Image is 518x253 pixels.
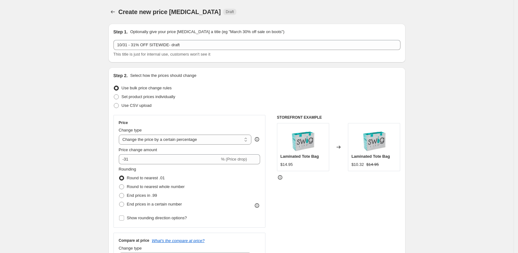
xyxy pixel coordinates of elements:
h2: Step 1. [113,29,128,35]
span: Use bulk price change rules [122,86,172,90]
span: End prices in .99 [127,193,157,198]
span: Round to nearest whole number [127,184,185,189]
span: Set product prices individually [122,94,175,99]
span: Draft [226,9,234,14]
h6: STOREFRONT EXAMPLE [277,115,400,120]
span: Create new price [MEDICAL_DATA] [118,8,221,15]
strike: $14.95 [366,161,379,168]
div: help [254,136,260,142]
p: Optionally give your price [MEDICAL_DATA] a title (eg "March 30% off sale on boots") [130,29,284,35]
span: Use CSV upload [122,103,152,108]
input: -15 [119,154,220,164]
span: Change type [119,246,142,251]
h3: Compare at price [119,238,149,243]
span: Rounding [119,167,136,171]
img: swig-life-signature-laminated-tote-bag-aqua-white-swig-logo-main_80x.jpg [290,126,315,151]
span: Laminated Tote Bag [280,154,319,159]
h2: Step 2. [113,72,128,79]
h3: Price [119,120,128,125]
span: End prices in a certain number [127,202,182,206]
button: Price change jobs [108,7,117,16]
span: This title is just for internal use, customers won't see it [113,52,210,57]
img: swig-life-signature-laminated-tote-bag-aqua-white-swig-logo-main_80x.jpg [362,126,387,151]
p: Select how the prices should change [130,72,196,79]
span: Price change amount [119,147,157,152]
input: 30% off holiday sale [113,40,400,50]
button: What's the compare at price? [152,238,205,243]
div: $14.95 [280,161,293,168]
span: Show rounding direction options? [127,216,187,220]
span: Laminated Tote Bag [351,154,390,159]
span: Change type [119,128,142,132]
div: $10.32 [351,161,364,168]
span: % (Price drop) [221,157,247,161]
span: Round to nearest .01 [127,176,165,180]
